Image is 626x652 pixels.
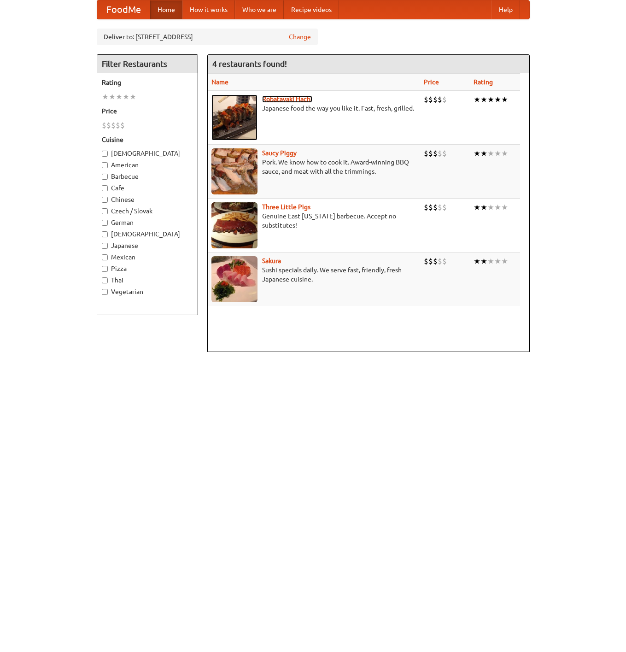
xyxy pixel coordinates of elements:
a: Rating [474,78,493,86]
p: Sushi specials daily. We serve fast, friendly, fresh Japanese cuisine. [211,265,417,284]
label: [DEMOGRAPHIC_DATA] [102,229,193,239]
li: $ [111,120,116,130]
img: robatayaki.jpg [211,94,257,141]
input: American [102,162,108,168]
label: Barbecue [102,172,193,181]
li: $ [116,120,120,130]
li: ★ [480,94,487,105]
li: ★ [474,94,480,105]
a: Help [491,0,520,19]
li: ★ [501,202,508,212]
li: $ [442,148,447,159]
li: $ [433,202,438,212]
li: $ [428,94,433,105]
p: Japanese food the way you like it. Fast, fresh, grilled. [211,104,417,113]
img: saucy.jpg [211,148,257,194]
input: Cafe [102,185,108,191]
li: $ [424,94,428,105]
a: Name [211,78,228,86]
li: ★ [487,148,494,159]
li: $ [442,94,447,105]
h5: Cuisine [102,135,193,144]
label: [DEMOGRAPHIC_DATA] [102,149,193,158]
li: ★ [494,148,501,159]
li: ★ [480,148,487,159]
h5: Price [102,106,193,116]
label: Japanese [102,241,193,250]
a: Price [424,78,439,86]
p: Genuine East [US_STATE] barbecue. Accept no substitutes! [211,211,417,230]
a: Home [150,0,182,19]
a: Three Little Pigs [262,203,310,211]
li: $ [442,202,447,212]
li: $ [438,256,442,266]
input: Barbecue [102,174,108,180]
input: [DEMOGRAPHIC_DATA] [102,231,108,237]
li: $ [433,148,438,159]
li: ★ [487,94,494,105]
ng-pluralize: 4 restaurants found! [212,59,287,68]
li: $ [120,120,125,130]
li: ★ [494,256,501,266]
li: $ [428,202,433,212]
label: Mexican [102,253,193,262]
img: littlepigs.jpg [211,202,257,248]
p: Pork. We know how to cook it. Award-winning BBQ sauce, and meat with all the trimmings. [211,158,417,176]
input: [DEMOGRAPHIC_DATA] [102,151,108,157]
label: American [102,160,193,170]
a: Recipe videos [284,0,339,19]
li: ★ [501,148,508,159]
label: Thai [102,276,193,285]
h5: Rating [102,78,193,87]
li: ★ [501,256,508,266]
label: Vegetarian [102,287,193,296]
input: German [102,220,108,226]
li: ★ [109,92,116,102]
li: ★ [474,256,480,266]
li: $ [428,148,433,159]
li: ★ [494,202,501,212]
li: ★ [474,202,480,212]
label: German [102,218,193,227]
li: ★ [129,92,136,102]
li: $ [106,120,111,130]
li: $ [438,148,442,159]
a: Robatayaki Hachi [262,95,312,103]
li: ★ [474,148,480,159]
li: ★ [494,94,501,105]
a: How it works [182,0,235,19]
h4: Filter Restaurants [97,55,198,73]
li: $ [424,148,428,159]
li: ★ [501,94,508,105]
li: $ [442,256,447,266]
input: Pizza [102,266,108,272]
li: ★ [487,256,494,266]
a: Saucy Piggy [262,149,297,157]
input: Czech / Slovak [102,208,108,214]
li: ★ [116,92,123,102]
label: Chinese [102,195,193,204]
label: Cafe [102,183,193,193]
li: $ [102,120,106,130]
input: Mexican [102,254,108,260]
label: Czech / Slovak [102,206,193,216]
a: Who we are [235,0,284,19]
li: $ [438,94,442,105]
label: Pizza [102,264,193,273]
input: Vegetarian [102,289,108,295]
li: ★ [487,202,494,212]
li: $ [424,202,428,212]
li: ★ [480,256,487,266]
li: ★ [480,202,487,212]
a: FoodMe [97,0,150,19]
li: ★ [102,92,109,102]
li: $ [428,256,433,266]
img: sakura.jpg [211,256,257,302]
li: $ [433,256,438,266]
a: Sakura [262,257,281,264]
a: Change [289,32,311,41]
